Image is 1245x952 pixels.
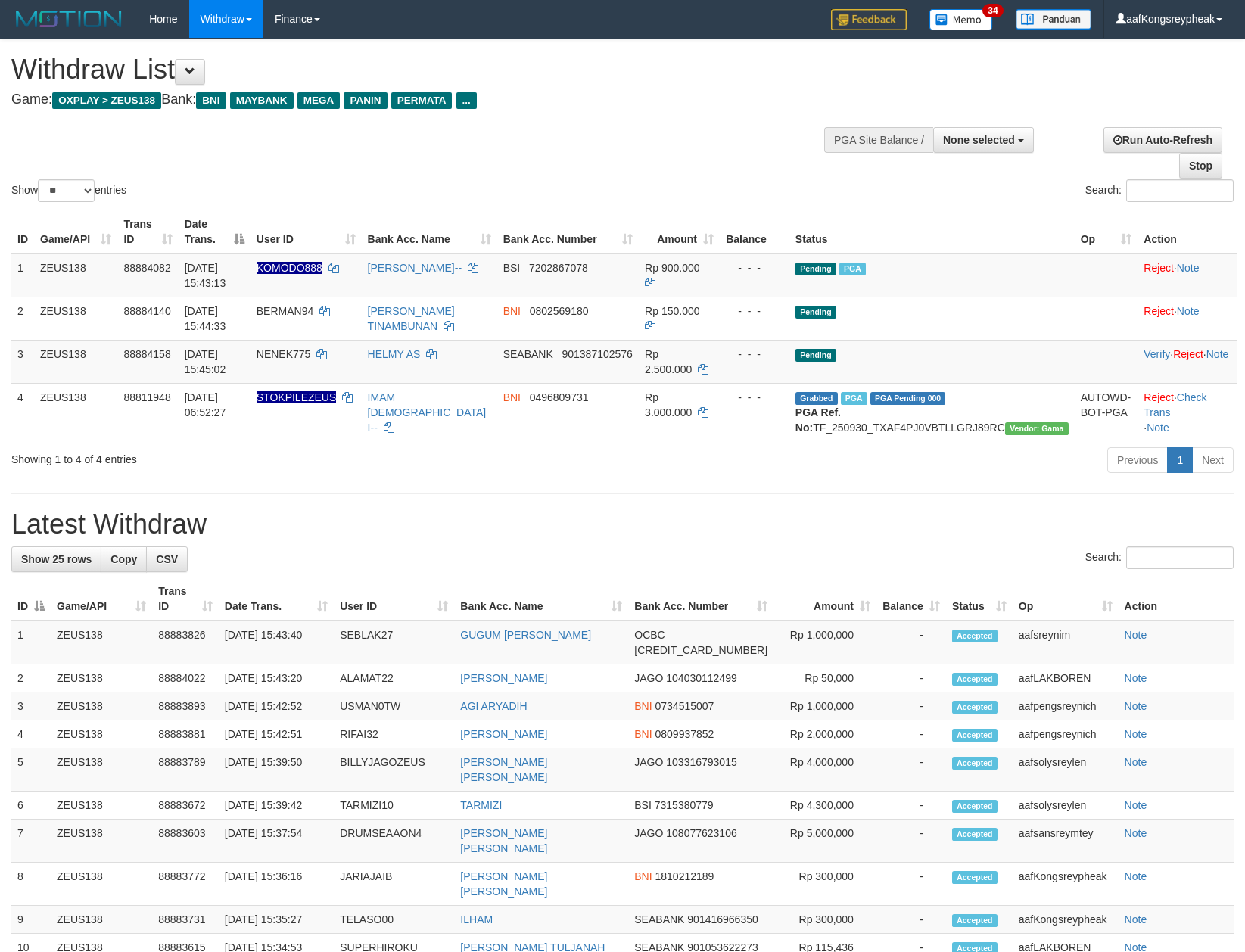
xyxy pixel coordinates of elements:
[460,629,591,641] a: GUGUM [PERSON_NAME]
[634,700,652,712] span: BNI
[297,92,341,109] span: MEGA
[11,792,51,820] td: 6
[11,383,34,441] td: 4
[11,820,51,863] td: 7
[1016,9,1091,30] img: panduan.png
[789,210,1075,254] th: Status
[529,262,588,274] span: Copy 7202867078 to clipboard
[334,621,454,664] td: SEBLAK27
[1107,447,1168,473] a: Previous
[666,756,736,768] span: Copy 103316793015 to clipboard
[628,577,773,621] th: Bank Acc. Number: activate to sort column ascending
[11,748,51,792] td: 5
[362,210,497,254] th: Bank Acc. Name: activate to sort column ascending
[655,799,714,811] span: Copy 7315380779 to clipboard
[1125,700,1147,712] a: Note
[1138,340,1237,383] td: · ·
[1075,210,1138,254] th: Op: activate to sort column ascending
[933,127,1034,153] button: None selected
[795,306,836,319] span: Pending
[219,720,334,748] td: [DATE] 15:42:51
[334,577,454,621] th: User ID: activate to sort column ascending
[11,340,34,383] td: 3
[1192,447,1234,473] a: Next
[645,391,692,418] span: Rp 3.000.000
[876,621,946,664] td: -
[1013,577,1119,621] th: Op: activate to sort column ascending
[1013,621,1119,664] td: aafsreynim
[1144,391,1174,403] a: Reject
[344,92,387,109] span: PANIN
[219,820,334,863] td: [DATE] 15:37:54
[503,391,521,403] span: BNI
[952,757,998,770] span: Accepted
[789,383,1075,441] td: TF_250930_TXAF4PJ0VBTLLGRJ89RC
[51,792,152,820] td: ZEUS138
[1144,348,1170,360] a: Verify
[123,348,170,360] span: 88884158
[219,664,334,692] td: [DATE] 15:43:20
[11,692,51,720] td: 3
[1179,153,1222,179] a: Stop
[334,863,454,906] td: JARIAJAIB
[219,621,334,664] td: [DATE] 15:43:40
[152,820,219,863] td: 88883603
[11,664,51,692] td: 2
[152,748,219,792] td: 88883789
[21,553,92,565] span: Show 25 rows
[1177,305,1200,317] a: Note
[152,863,219,906] td: 88883772
[456,92,477,109] span: ...
[34,383,117,441] td: ZEUS138
[34,254,117,297] td: ZEUS138
[1167,447,1193,473] a: 1
[876,792,946,820] td: -
[639,210,720,254] th: Amount: activate to sort column ascending
[952,701,998,714] span: Accepted
[773,664,876,692] td: Rp 50,000
[1206,348,1229,360] a: Note
[219,906,334,934] td: [DATE] 15:35:27
[196,92,226,109] span: BNI
[1119,577,1234,621] th: Action
[1125,756,1147,768] a: Note
[1138,297,1237,340] td: ·
[795,406,841,434] b: PGA Ref. No:
[634,756,663,768] span: JAGO
[11,8,126,30] img: MOTION_logo.png
[952,729,998,742] span: Accepted
[11,863,51,906] td: 8
[1013,748,1119,792] td: aafsolysreylen
[52,92,161,109] span: OXPLAY > ZEUS138
[795,392,838,405] span: Grabbed
[952,800,998,813] span: Accepted
[11,446,507,467] div: Showing 1 to 4 of 4 entries
[1173,348,1203,360] a: Reject
[946,577,1013,621] th: Status: activate to sort column ascending
[645,348,692,375] span: Rp 2.500.000
[368,348,421,360] a: HELMY AS
[1013,820,1119,863] td: aafsansreymtey
[51,692,152,720] td: ZEUS138
[11,546,101,572] a: Show 25 rows
[666,827,736,839] span: Copy 108077623106 to clipboard
[1103,127,1222,153] a: Run Auto-Refresh
[11,621,51,664] td: 1
[1144,391,1206,418] a: Check Trans
[34,210,117,254] th: Game/API: activate to sort column ascending
[634,728,652,740] span: BNI
[952,673,998,686] span: Accepted
[460,913,493,926] a: ILHAM
[185,348,226,375] span: [DATE] 15:45:02
[11,577,51,621] th: ID: activate to sort column descending
[655,728,714,740] span: Copy 0809937852 to clipboard
[952,914,998,927] span: Accepted
[185,262,226,289] span: [DATE] 15:43:13
[634,629,665,641] span: OCBC
[530,305,589,317] span: Copy 0802569180 to clipboard
[497,210,639,254] th: Bank Acc. Number: activate to sort column ascending
[11,297,34,340] td: 2
[839,263,866,275] span: Marked by aafsolysreylen
[368,262,462,274] a: [PERSON_NAME]--
[687,913,758,926] span: Copy 901416966350 to clipboard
